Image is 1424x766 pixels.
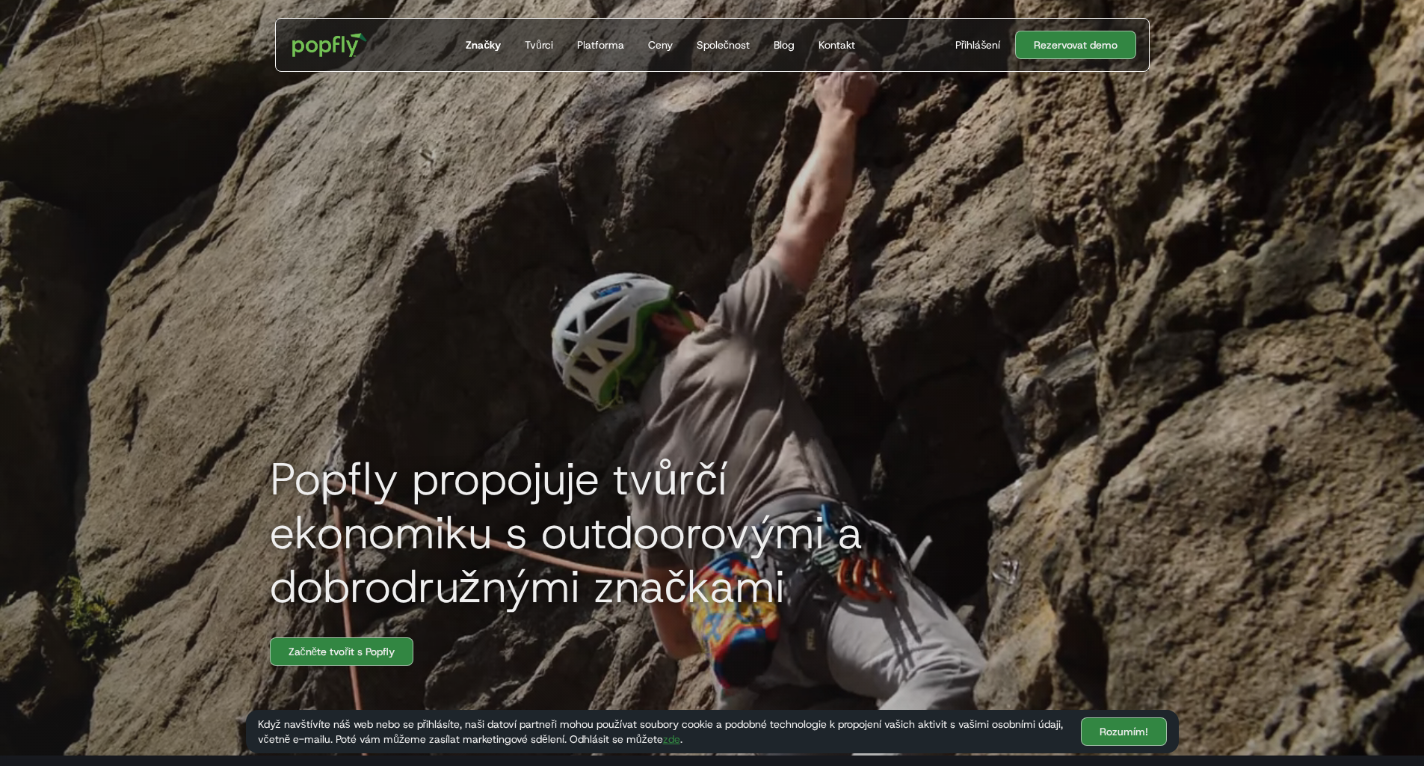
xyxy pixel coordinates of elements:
[949,37,1007,52] a: Přihlášení
[270,449,863,616] font: Popfly propojuje tvůrčí ekonomiku s outdoorovými a dobrodružnými značkami
[680,732,682,746] font: .
[577,38,624,52] font: Platforma
[1015,31,1136,59] a: Rezervovat demo
[289,645,395,658] font: Začněte tvořit s Popfly
[1034,38,1118,52] font: Rezervovat demo
[768,19,801,71] a: Blog
[571,19,630,71] a: Platforma
[1081,717,1167,746] a: Rozumím!
[466,38,501,52] font: Značky
[774,38,795,52] font: Blog
[282,22,378,67] a: domov
[813,19,861,71] a: Kontakt
[663,732,680,746] a: zde
[691,19,756,71] a: Společnost
[648,38,673,52] font: Ceny
[270,637,413,666] a: Začněte tvořit s Popfly
[525,38,553,52] font: Tvůrci
[258,717,1063,746] font: Když navštívíte náš web nebo se přihlásíte, naši datoví partneři mohou používat soubory cookie a ...
[519,19,559,71] a: Tvůrci
[955,38,1001,52] font: Přihlášení
[819,38,855,52] font: Kontakt
[1100,725,1148,738] font: Rozumím!
[642,19,679,71] a: Ceny
[460,19,507,71] a: Značky
[697,38,750,52] font: Společnost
